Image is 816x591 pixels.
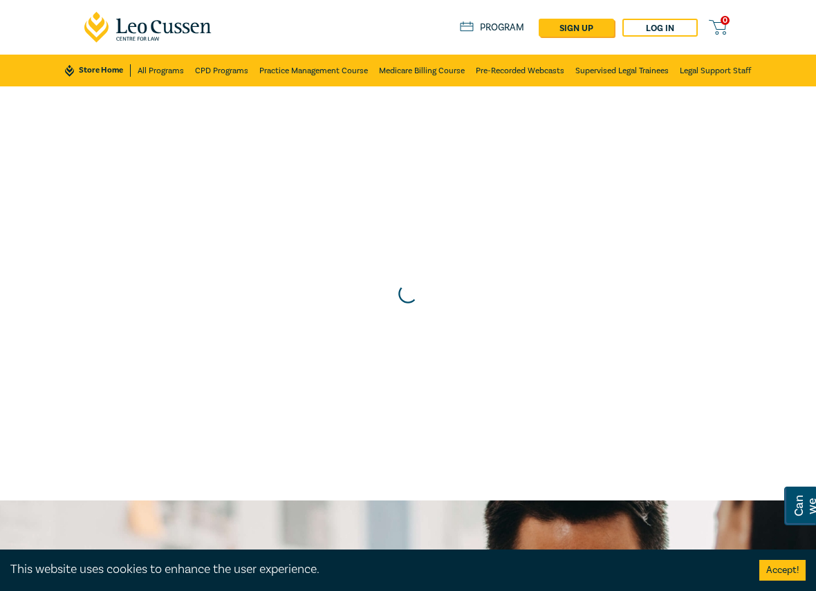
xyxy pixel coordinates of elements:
a: Medicare Billing Course [379,55,465,86]
a: Practice Management Course [259,55,368,86]
div: This website uses cookies to enhance the user experience. [10,561,739,579]
span: 0 [721,16,730,25]
a: sign up [539,19,614,37]
a: Store Home [65,64,131,77]
a: Legal Support Staff [680,55,751,86]
a: Program [460,21,524,34]
a: All Programs [138,55,184,86]
a: CPD Programs [195,55,248,86]
a: Supervised Legal Trainees [575,55,669,86]
a: Pre-Recorded Webcasts [476,55,564,86]
a: Log in [622,19,698,37]
button: Accept cookies [759,560,806,581]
